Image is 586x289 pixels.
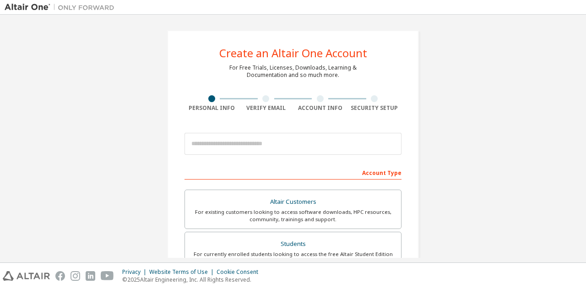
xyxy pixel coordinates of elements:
[190,238,396,251] div: Students
[347,104,402,112] div: Security Setup
[55,271,65,281] img: facebook.svg
[229,64,357,79] div: For Free Trials, Licenses, Downloads, Learning & Documentation and so much more.
[190,196,396,208] div: Altair Customers
[122,268,149,276] div: Privacy
[5,3,119,12] img: Altair One
[184,165,402,180] div: Account Type
[86,271,95,281] img: linkedin.svg
[219,48,367,59] div: Create an Altair One Account
[190,251,396,265] div: For currently enrolled students looking to access the free Altair Student Edition bundle and all ...
[122,276,264,284] p: © 2025 Altair Engineering, Inc. All Rights Reserved.
[184,104,239,112] div: Personal Info
[71,271,80,281] img: instagram.svg
[3,271,50,281] img: altair_logo.svg
[293,104,347,112] div: Account Info
[149,268,217,276] div: Website Terms of Use
[217,268,264,276] div: Cookie Consent
[239,104,293,112] div: Verify Email
[190,208,396,223] div: For existing customers looking to access software downloads, HPC resources, community, trainings ...
[101,271,114,281] img: youtube.svg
